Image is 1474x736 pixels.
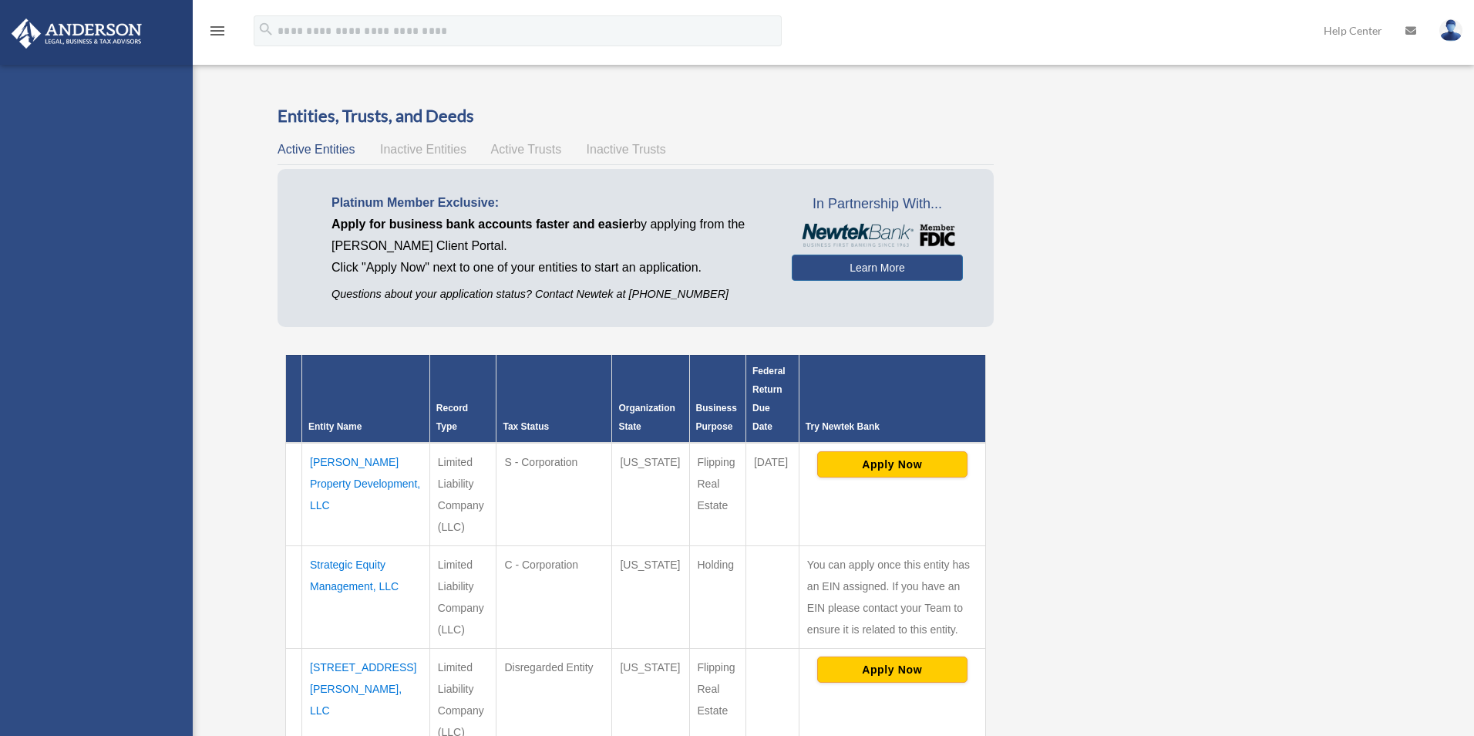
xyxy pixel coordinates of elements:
i: menu [208,22,227,40]
td: Flipping Real Estate [689,443,745,546]
th: Entity Name [302,355,430,443]
p: Platinum Member Exclusive: [331,192,769,214]
span: In Partnership With... [792,192,962,217]
button: Apply Now [817,451,968,478]
th: Tax Status [496,355,612,443]
span: Apply for business bank accounts faster and easier [331,218,634,231]
a: Learn More [792,255,962,281]
td: [DATE] [745,443,799,546]
p: Click "Apply Now" next to one of your entities to start an application. [331,257,769,279]
h3: Entities, Trusts, and Deeds [278,104,994,128]
span: Inactive Trusts [587,143,666,156]
span: Active Trusts [491,143,562,156]
td: [PERSON_NAME] Property Development, LLC [302,443,430,546]
td: [US_STATE] [612,443,689,546]
img: Anderson Advisors Platinum Portal [7,19,146,49]
a: menu [208,27,227,40]
th: Federal Return Due Date [745,355,799,443]
td: You can apply once this entity has an EIN assigned. If you have an EIN please contact your Team t... [799,545,985,648]
td: Strategic Equity Management, LLC [302,545,430,648]
p: by applying from the [PERSON_NAME] Client Portal. [331,214,769,257]
img: User Pic [1439,19,1462,42]
p: Questions about your application status? Contact Newtek at [PHONE_NUMBER] [331,285,769,304]
td: Limited Liability Company (LLC) [429,545,496,648]
th: Record Type [429,355,496,443]
td: S - Corporation [496,443,612,546]
td: C - Corporation [496,545,612,648]
td: [US_STATE] [612,545,689,648]
i: search [257,21,274,38]
div: Try Newtek Bank [806,417,979,436]
th: Organization State [612,355,689,443]
button: Apply Now [817,657,968,683]
img: NewtekBankLogoSM.png [799,224,954,247]
td: Holding [689,545,745,648]
th: Business Purpose [689,355,745,443]
span: Active Entities [278,143,355,156]
td: Limited Liability Company (LLC) [429,443,496,546]
span: Inactive Entities [380,143,466,156]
